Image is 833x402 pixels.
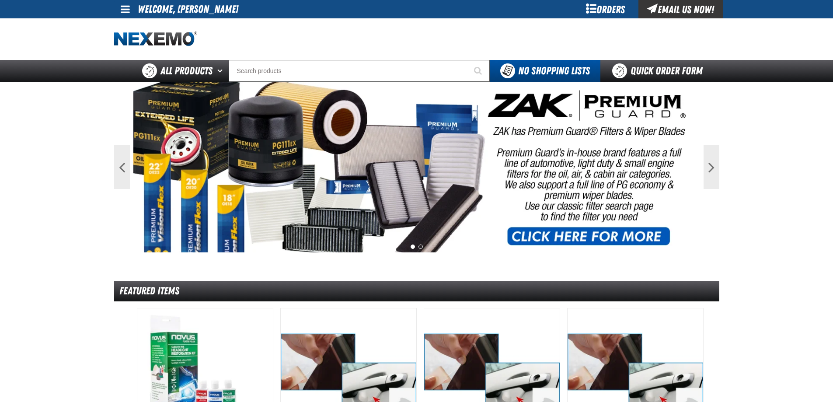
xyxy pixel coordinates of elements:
[133,82,700,252] img: PG Filters & Wipers
[114,31,197,47] img: Nexemo logo
[114,145,130,189] button: Previous
[114,281,719,301] div: Featured Items
[418,245,423,249] button: 2 of 2
[229,60,490,82] input: Search
[704,145,719,189] button: Next
[468,60,490,82] button: Start Searching
[518,65,590,77] span: No Shopping Lists
[160,63,213,79] span: All Products
[600,60,719,82] a: Quick Order Form
[490,60,600,82] button: You do not have available Shopping Lists. Open to Create a New List
[411,245,415,249] button: 1 of 2
[214,60,229,82] button: Open All Products pages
